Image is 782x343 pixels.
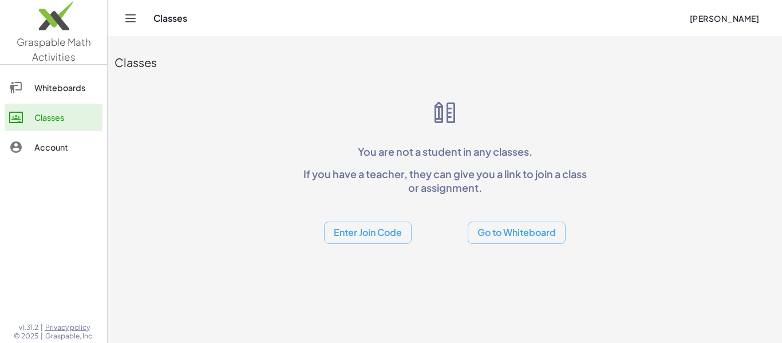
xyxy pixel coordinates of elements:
a: Privacy policy [45,323,94,332]
span: v1.31.2 [19,323,38,332]
div: Classes [114,54,775,70]
span: © 2025 [14,332,38,341]
a: Whiteboards [5,74,102,101]
div: Account [34,140,98,154]
span: | [41,323,43,332]
div: Classes [34,111,98,124]
button: [PERSON_NAME] [680,8,768,29]
button: Enter Join Code [324,222,412,244]
a: Classes [5,104,102,131]
span: Graspable, Inc. [45,332,94,341]
a: Account [5,133,102,161]
div: Whiteboards [34,81,98,94]
p: You are not a student in any classes. [298,145,591,158]
button: Go to Whiteboard [468,222,566,244]
button: Toggle navigation [121,9,140,27]
span: | [41,332,43,341]
p: If you have a teacher, they can give you a link to join a class or assignment. [298,167,591,194]
span: [PERSON_NAME] [689,13,759,23]
span: Graspable Math Activities [17,36,91,63]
